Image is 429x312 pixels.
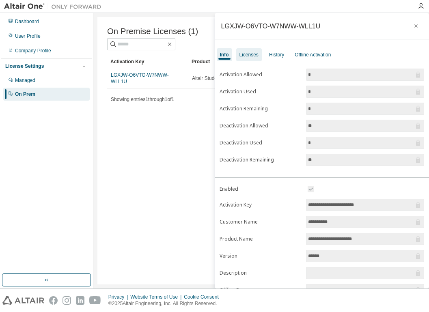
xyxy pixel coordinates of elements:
[239,52,259,58] div: Licenses
[107,27,198,36] span: On Premise Licenses (1)
[220,140,302,146] label: Deactivation Used
[2,296,44,305] img: altair_logo.svg
[4,2,106,11] img: Altair One
[220,52,229,58] div: Info
[15,47,51,54] div: Company Profile
[110,55,185,68] div: Activation Key
[15,77,35,84] div: Managed
[220,157,302,163] label: Deactivation Remaining
[220,186,302,192] label: Enabled
[111,97,174,102] span: Showing entries 1 through 1 of 1
[220,123,302,129] label: Deactivation Allowed
[220,202,302,208] label: Activation Key
[220,270,302,276] label: Description
[220,105,302,112] label: Activation Remaining
[295,52,331,58] div: Offline Activation
[220,287,302,293] label: Offline Days
[63,296,71,305] img: instagram.svg
[192,75,237,82] span: Altair Student Edition
[5,63,44,69] div: License Settings
[49,296,58,305] img: facebook.svg
[192,55,258,68] div: Product
[108,294,130,300] div: Privacy
[220,253,302,259] label: Version
[220,71,302,78] label: Activation Allowed
[130,294,184,300] div: Website Terms of Use
[108,300,224,307] p: © 2025 Altair Engineering, Inc. All Rights Reserved.
[111,72,169,84] a: LGXJW-O6VTO-W7NWW-WLL1U
[220,236,302,242] label: Product Name
[220,219,302,225] label: Customer Name
[220,88,302,95] label: Activation Used
[269,52,284,58] div: History
[76,296,84,305] img: linkedin.svg
[15,33,41,39] div: User Profile
[15,91,35,97] div: On Prem
[221,23,321,29] div: LGXJW-O6VTO-W7NWW-WLL1U
[89,296,101,305] img: youtube.svg
[184,294,223,300] div: Cookie Consent
[15,18,39,25] div: Dashboard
